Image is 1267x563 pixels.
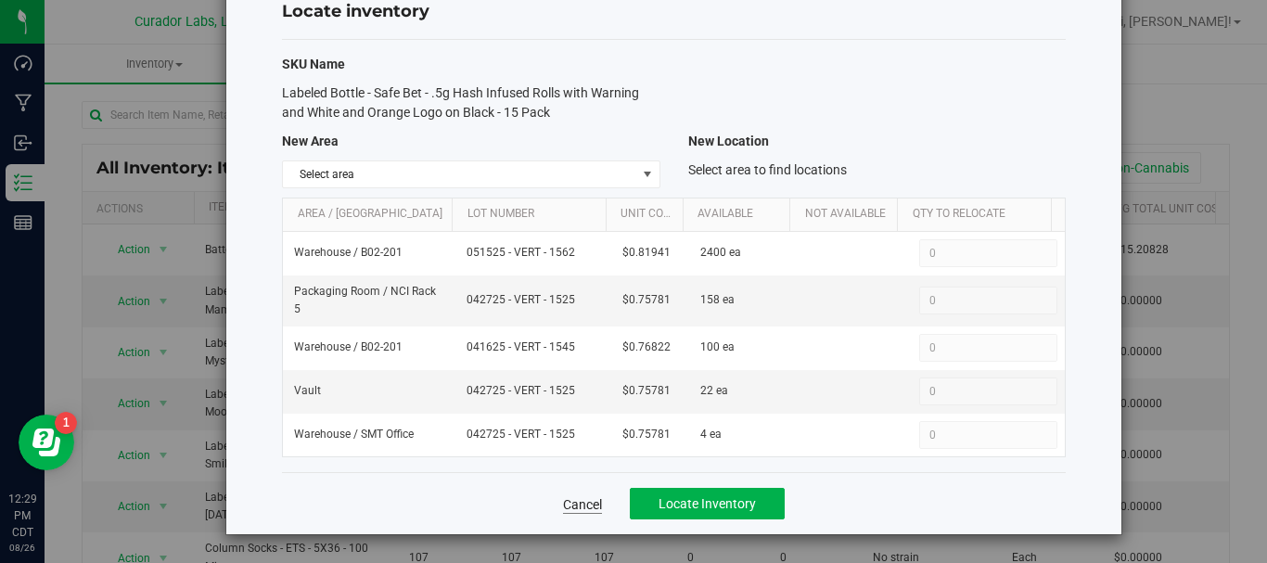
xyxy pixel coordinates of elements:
[700,244,741,262] span: 2400 ea
[630,488,785,519] button: Locate Inventory
[294,244,403,262] span: Warehouse / B02-201
[700,339,735,356] span: 100 ea
[294,426,414,443] span: Warehouse / SMT Office
[805,207,890,222] a: Not Available
[467,244,601,262] span: 051525 - VERT - 1562
[659,496,756,511] span: Locate Inventory
[563,495,602,514] a: Cancel
[294,339,403,356] span: Warehouse / B02-201
[283,161,635,187] span: Select area
[697,207,783,222] a: Available
[622,291,671,309] span: $0.75781
[282,85,639,120] span: Labeled Bottle - Safe Bet - .5g Hash Infused Rolls with Warning and White and Orange Logo on Blac...
[467,426,601,443] span: 042725 - VERT - 1525
[467,382,601,400] span: 042725 - VERT - 1525
[700,382,728,400] span: 22 ea
[467,207,599,222] a: Lot Number
[294,283,443,318] span: Packaging Room / NCI Rack 5
[467,339,601,356] span: 041625 - VERT - 1545
[19,415,74,470] iframe: Resource center
[622,426,671,443] span: $0.75781
[282,57,345,71] span: SKU Name
[700,426,722,443] span: 4 ea
[55,412,77,434] iframe: Resource center unread badge
[621,207,675,222] a: Unit Cost
[913,207,1044,222] a: Qty to Relocate
[622,339,671,356] span: $0.76822
[622,244,671,262] span: $0.81941
[688,162,847,177] span: Select area to find locations
[635,161,659,187] span: select
[688,134,769,148] span: New Location
[298,207,445,222] a: Area / [GEOGRAPHIC_DATA]
[622,382,671,400] span: $0.75781
[467,291,601,309] span: 042725 - VERT - 1525
[700,291,735,309] span: 158 ea
[282,134,339,148] span: New Area
[294,382,321,400] span: Vault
